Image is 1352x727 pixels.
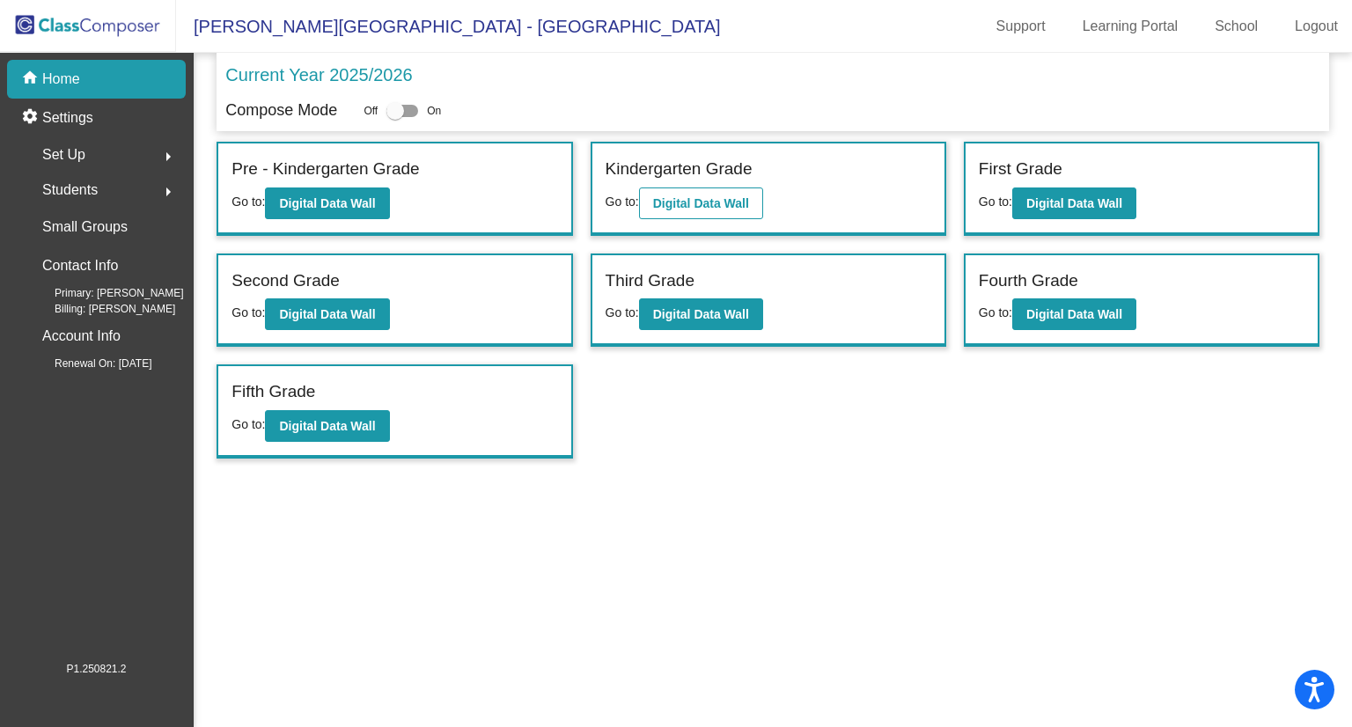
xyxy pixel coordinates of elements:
p: Settings [42,107,93,129]
button: Digital Data Wall [265,410,389,442]
span: Go to: [231,195,265,209]
span: Off [364,103,378,119]
span: [PERSON_NAME][GEOGRAPHIC_DATA] - [GEOGRAPHIC_DATA] [176,12,721,40]
p: Compose Mode [225,99,337,122]
p: Current Year 2025/2026 [225,62,412,88]
mat-icon: arrow_right [158,181,179,202]
a: School [1201,12,1272,40]
span: Billing: [PERSON_NAME] [26,301,175,317]
a: Logout [1281,12,1352,40]
button: Digital Data Wall [1012,298,1136,330]
button: Digital Data Wall [265,187,389,219]
span: Go to: [231,305,265,319]
label: Third Grade [606,268,694,294]
b: Digital Data Wall [279,419,375,433]
b: Digital Data Wall [653,196,749,210]
button: Digital Data Wall [639,187,763,219]
label: Fourth Grade [979,268,1078,294]
span: On [427,103,441,119]
label: Pre - Kindergarten Grade [231,157,419,182]
span: Set Up [42,143,85,167]
mat-icon: settings [21,107,42,129]
a: Learning Portal [1069,12,1193,40]
button: Digital Data Wall [1012,187,1136,219]
span: Go to: [606,305,639,319]
label: First Grade [979,157,1062,182]
b: Digital Data Wall [1026,307,1122,321]
label: Second Grade [231,268,340,294]
b: Digital Data Wall [1026,196,1122,210]
p: Small Groups [42,215,128,239]
mat-icon: home [21,69,42,90]
p: Account Info [42,324,121,349]
button: Digital Data Wall [639,298,763,330]
span: Renewal On: [DATE] [26,356,151,371]
b: Digital Data Wall [279,196,375,210]
a: Support [982,12,1060,40]
b: Digital Data Wall [653,307,749,321]
span: Go to: [979,305,1012,319]
p: Home [42,69,80,90]
span: Go to: [231,417,265,431]
p: Contact Info [42,253,118,278]
span: Primary: [PERSON_NAME] [26,285,184,301]
label: Kindergarten Grade [606,157,753,182]
span: Students [42,178,98,202]
b: Digital Data Wall [279,307,375,321]
button: Digital Data Wall [265,298,389,330]
span: Go to: [979,195,1012,209]
mat-icon: arrow_right [158,146,179,167]
label: Fifth Grade [231,379,315,405]
span: Go to: [606,195,639,209]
